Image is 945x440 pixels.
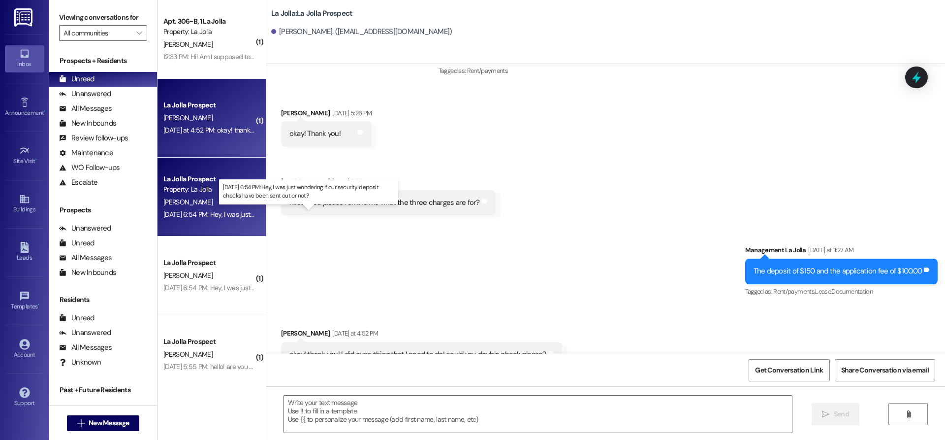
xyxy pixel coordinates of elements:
div: Maintenance [59,148,113,158]
div: Past Residents [59,403,119,413]
button: New Message [67,415,140,431]
span: Share Conversation via email [841,365,929,375]
div: Unanswered [59,328,111,338]
button: Share Conversation via email [835,359,935,381]
div: [PERSON_NAME] [281,108,372,122]
div: La Jolla Prospect [163,337,254,347]
div: All Messages [59,253,112,263]
div: Unanswered [59,89,111,99]
div: [DATE] at 4:52 PM [330,328,378,338]
div: 12:33 PM: Hi! Am I supposed to have a seller agreement to sign? [163,52,344,61]
div: All Messages [59,342,112,353]
div: [DATE] 8:08 PM [330,176,373,187]
div: [DATE] 5:26 PM [330,108,372,118]
div: [DATE] at 11:27 AM [806,245,853,255]
i:  [136,29,142,37]
span: Rent/payments , [773,287,815,296]
div: [PERSON_NAME]. ([EMAIL_ADDRESS][DOMAIN_NAME]) [271,27,452,37]
a: Inbox [5,45,44,72]
div: New Inbounds [59,118,116,129]
div: Unread [59,74,94,84]
div: Prospects + Residents [49,56,157,66]
div: Unread [59,313,94,323]
span: New Message [89,418,129,428]
div: [DATE] 6:54 PM: Hey, I was just wondering if our security deposit checks have been sent out or not? [163,210,446,219]
a: Support [5,384,44,411]
div: Property: La Jolla [163,27,254,37]
a: Templates • [5,288,44,314]
div: hi!can you please remind me what the three charges are for? [289,198,480,208]
span: [PERSON_NAME] [163,198,213,206]
div: Prospects [49,205,157,215]
div: [PERSON_NAME] [281,176,496,190]
span: Documentation [831,287,873,296]
div: [DATE] 6:54 PM: Hey, I was just wondering if our security deposit checks have been sent out or not? [163,283,446,292]
button: Send [812,403,859,425]
div: Tagged as: [439,64,938,78]
i:  [905,410,912,418]
div: okay! thank you! I did everything that I need to do! could you double check please? [289,349,546,360]
span: Get Conversation Link [755,365,823,375]
button: Get Conversation Link [749,359,829,381]
div: WO Follow-ups [59,163,120,173]
div: Review follow-ups [59,133,128,143]
i:  [77,419,85,427]
b: La Jolla: La Jolla Prospect [271,8,353,19]
div: Tagged as: [745,284,938,299]
div: All Messages [59,103,112,114]
span: • [35,156,37,163]
div: The deposit of $150 and the application fee of $100.00 [754,266,922,276]
span: Send [834,409,849,419]
div: Property: La Jolla [163,184,254,195]
span: [PERSON_NAME] [163,271,213,280]
span: [PERSON_NAME] [163,350,213,359]
div: Past + Future Residents [49,385,157,395]
p: [DATE] 6:54 PM: Hey, I was just wondering if our security deposit checks have been sent out or not? [223,183,394,200]
i:  [822,410,829,418]
div: Unanswered [59,223,111,234]
div: La Jolla Prospect [163,258,254,268]
label: Viewing conversations for [59,10,147,25]
div: Apt. 306~B, 1 La Jolla [163,16,254,27]
span: • [38,302,39,308]
div: New Inbounds [59,268,116,278]
a: Site Visit • [5,142,44,169]
input: All communities [63,25,131,41]
div: [DATE] 5:55 PM: hello! are you guys able to send us emails or numbers for roommates or just names... [163,362,653,371]
span: • [44,108,45,115]
a: Leads [5,239,44,266]
div: Unknown [59,357,101,368]
div: Escalate [59,177,97,188]
span: Rent/payments [467,67,508,75]
div: [PERSON_NAME] [281,328,562,342]
div: Management La Jolla [745,245,938,259]
div: [DATE] at 4:52 PM: okay! thank you! I did everything that I need to do! could you double check pl... [163,126,454,135]
div: Residents [49,295,157,305]
a: Account [5,336,44,363]
div: La Jolla Prospect [163,174,254,184]
div: La Jolla Prospect [163,100,254,110]
div: okay! Thank you! [289,129,341,139]
span: [PERSON_NAME] [163,113,213,122]
span: Lease , [815,287,831,296]
span: [PERSON_NAME] [163,40,213,49]
div: Unread [59,238,94,248]
a: Buildings [5,191,44,217]
img: ResiDesk Logo [14,8,34,27]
